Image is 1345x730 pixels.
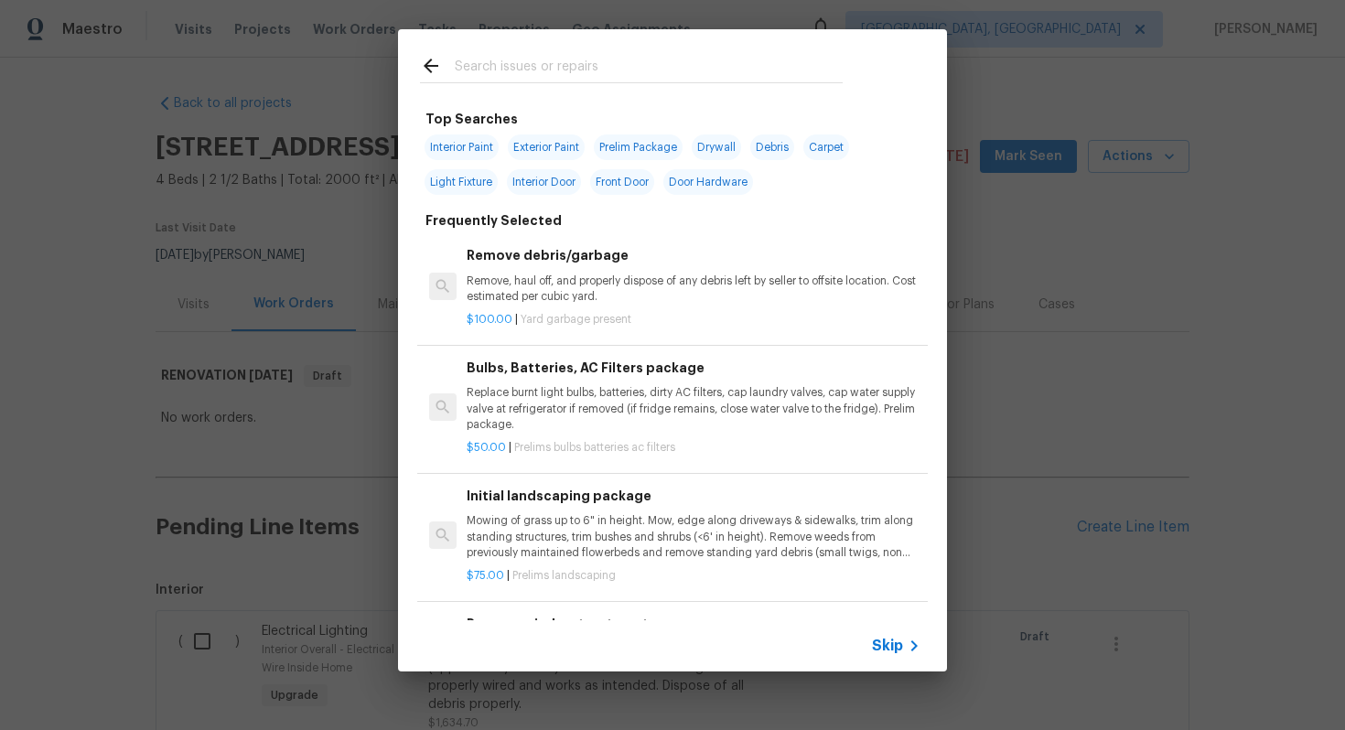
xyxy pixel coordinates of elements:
[467,570,504,581] span: $75.00
[521,314,631,325] span: Yard garbage present
[467,385,920,432] p: Replace burnt light bulbs, batteries, dirty AC filters, cap laundry valves, cap water supply valv...
[467,440,920,456] p: |
[514,442,675,453] span: Prelims bulbs batteries ac filters
[467,245,920,265] h6: Remove debris/garbage
[467,312,920,327] p: |
[467,274,920,305] p: Remove, haul off, and properly dispose of any debris left by seller to offsite location. Cost est...
[467,442,506,453] span: $50.00
[425,109,518,129] h6: Top Searches
[455,55,843,82] input: Search issues or repairs
[467,314,512,325] span: $100.00
[512,570,616,581] span: Prelims landscaping
[467,513,920,560] p: Mowing of grass up to 6" in height. Mow, edge along driveways & sidewalks, trim along standing st...
[594,134,683,160] span: Prelim Package
[507,169,581,195] span: Interior Door
[467,614,920,634] h6: Remove window treatments
[692,134,741,160] span: Drywall
[467,568,920,584] p: |
[425,134,499,160] span: Interior Paint
[425,169,498,195] span: Light Fixture
[663,169,753,195] span: Door Hardware
[803,134,849,160] span: Carpet
[590,169,654,195] span: Front Door
[467,486,920,506] h6: Initial landscaping package
[872,637,903,655] span: Skip
[508,134,585,160] span: Exterior Paint
[467,358,920,378] h6: Bulbs, Batteries, AC Filters package
[750,134,794,160] span: Debris
[425,210,562,231] h6: Frequently Selected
